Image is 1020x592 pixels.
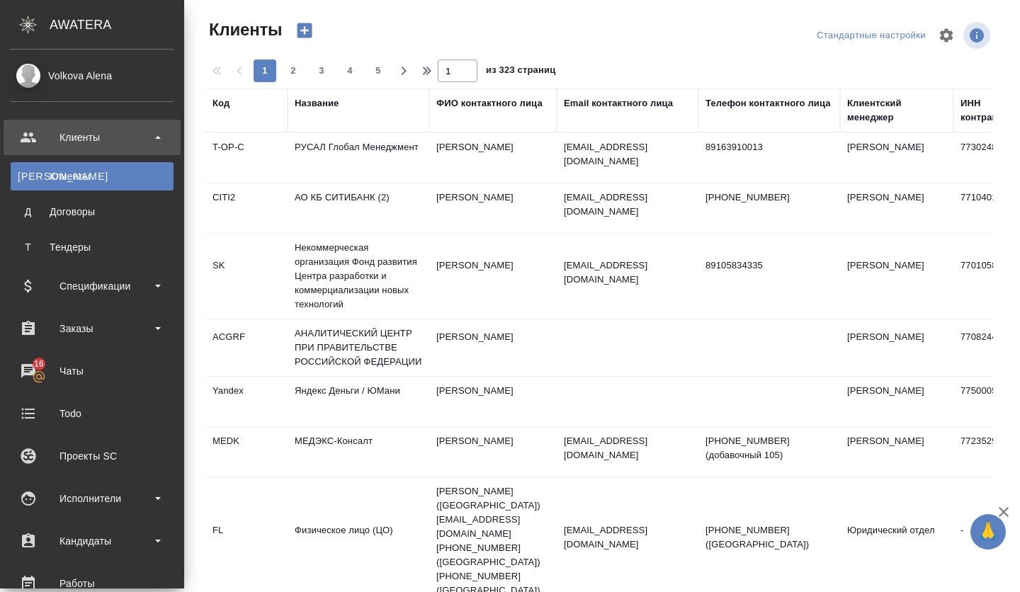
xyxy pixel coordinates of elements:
[564,140,691,169] p: [EMAIL_ADDRESS][DOMAIN_NAME]
[705,140,833,154] p: 89163910013
[288,18,322,42] button: Создать
[11,162,174,190] a: [PERSON_NAME]Клиенты
[339,59,361,82] button: 4
[970,514,1006,550] button: 🙏
[282,64,305,78] span: 2
[429,323,557,372] td: [PERSON_NAME]
[976,517,1000,547] span: 🙏
[288,183,429,233] td: АО КБ СИТИБАНК (2)
[705,523,833,552] p: [PHONE_NUMBER] ([GEOGRAPHIC_DATA])
[840,516,953,566] td: Юридический отдел
[564,258,691,287] p: [EMAIL_ADDRESS][DOMAIN_NAME]
[564,523,691,552] p: [EMAIL_ADDRESS][DOMAIN_NAME]
[4,438,181,474] a: Проекты SC
[339,64,361,78] span: 4
[205,516,288,566] td: FL
[205,377,288,426] td: Yandex
[11,445,174,467] div: Проекты SC
[18,205,166,219] div: Договоры
[11,360,174,382] div: Чаты
[486,62,555,82] span: из 323 страниц
[840,251,953,301] td: [PERSON_NAME]
[11,68,174,84] div: Volkova Alena
[705,258,833,273] p: 89105834335
[436,96,543,110] div: ФИО контактного лица
[288,234,429,319] td: Некоммерческая организация Фонд развития Центра разработки и коммерциализации новых технологий
[11,233,174,261] a: ТТендеры
[840,183,953,233] td: [PERSON_NAME]
[840,133,953,183] td: [PERSON_NAME]
[367,64,390,78] span: 5
[564,190,691,219] p: [EMAIL_ADDRESS][DOMAIN_NAME]
[205,323,288,372] td: ACGRF
[11,318,174,339] div: Заказы
[288,427,429,477] td: МЕДЭКС-Консалт
[288,516,429,566] td: Физическое лицо (ЦО)
[50,11,184,39] div: AWATERA
[205,18,282,41] span: Клиенты
[4,353,181,389] a: 16Чаты
[705,96,831,110] div: Телефон контактного лица
[282,59,305,82] button: 2
[295,96,339,110] div: Название
[205,133,288,183] td: T-OP-C
[11,275,174,297] div: Спецификации
[11,127,174,148] div: Клиенты
[847,96,946,125] div: Клиентский менеджер
[11,488,174,509] div: Исполнители
[429,133,557,183] td: [PERSON_NAME]
[429,377,557,426] td: [PERSON_NAME]
[429,183,557,233] td: [PERSON_NAME]
[18,169,166,183] div: Клиенты
[205,427,288,477] td: MEDK
[11,530,174,552] div: Кандидаты
[11,198,174,226] a: ДДоговоры
[310,64,333,78] span: 3
[212,96,229,110] div: Код
[813,25,929,47] div: split button
[310,59,333,82] button: 3
[963,22,993,49] span: Посмотреть информацию
[4,396,181,431] a: Todo
[840,377,953,426] td: [PERSON_NAME]
[288,377,429,426] td: Яндекс Деньги / ЮМани
[705,190,833,205] p: [PHONE_NUMBER]
[288,133,429,183] td: РУСАЛ Глобал Менеджмент
[25,357,52,371] span: 16
[18,240,166,254] div: Тендеры
[11,403,174,424] div: Todo
[205,251,288,301] td: SK
[367,59,390,82] button: 5
[840,323,953,372] td: [PERSON_NAME]
[288,319,429,376] td: АНАЛИТИЧЕСКИЙ ЦЕНТР ПРИ ПРАВИТЕЛЬСТВЕ РОССИЙСКОЙ ФЕДЕРАЦИИ
[564,96,673,110] div: Email контактного лица
[205,183,288,233] td: CITI2
[840,427,953,477] td: [PERSON_NAME]
[564,434,691,462] p: [EMAIL_ADDRESS][DOMAIN_NAME]
[929,18,963,52] span: Настроить таблицу
[429,427,557,477] td: [PERSON_NAME]
[429,251,557,301] td: [PERSON_NAME]
[705,434,833,462] p: [PHONE_NUMBER] (добавочный 105)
